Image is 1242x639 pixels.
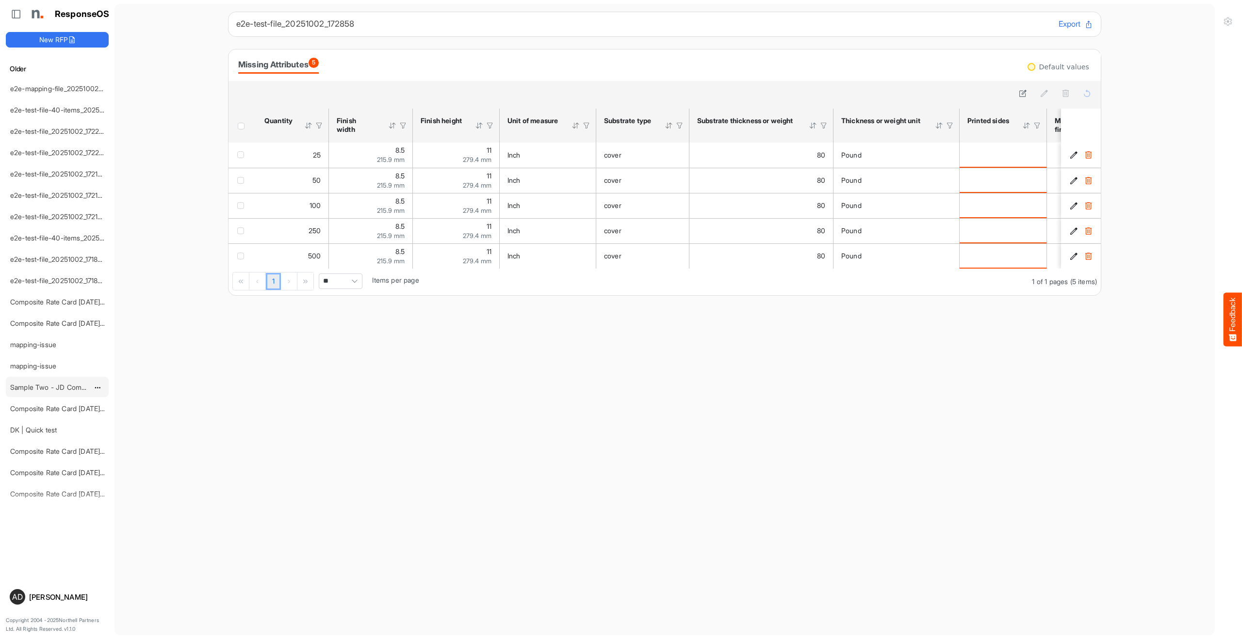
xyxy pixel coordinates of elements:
th: Header checkbox [229,109,257,143]
button: Edit [1069,150,1079,160]
td: checkbox [229,193,257,218]
div: Filter Icon [315,121,324,130]
div: Material finish [1055,116,1101,134]
button: Feedback [1224,293,1242,347]
a: Composite Rate Card [DATE] mapping test_deleted [10,490,169,498]
td: cover is template cell Column Header httpsnorthellcomontologiesmapping-rulesmaterialhassubstratem... [596,143,689,168]
td: is template cell Column Header httpsnorthellcomontologiesmapping-rulesmanufacturinghassubstratefi... [1047,143,1139,168]
div: Pager Container [229,269,1101,295]
span: 1 of 1 pages [1032,277,1068,286]
a: e2e-test-file_20251002_172109 [10,191,106,199]
div: Missing Attributes [238,58,319,71]
td: is template cell Column Header httpsnorthellcomontologiesmapping-rulesmanufacturinghasprintedsides [960,168,1047,193]
span: 11 [487,247,491,256]
span: 279.4 mm [463,232,491,240]
span: Pound [841,226,862,235]
div: Filter Icon [675,121,684,130]
a: e2e-test-file_20251002_172104 [10,212,107,221]
td: is template cell Column Header httpsnorthellcomontologiesmapping-rulesmanufacturinghasprintedsides [960,243,1047,269]
span: 215.9 mm [377,156,405,163]
td: 11 is template cell Column Header httpsnorthellcomontologiesmapping-rulesmeasurementhasfinishsize... [413,243,500,269]
span: 5 [309,58,319,68]
a: Composite Rate Card [DATE] mapping test_deleted [10,468,169,477]
span: 8.5 [395,222,405,230]
button: dropdownbutton [93,383,102,393]
span: (5 items) [1070,277,1097,286]
a: e2e-test-file_20251002_172152 [10,170,106,178]
span: Inch [507,201,521,209]
td: 0b29b1be-b21f-4ce9-8363-f3239f391f92 is template cell Column Header [1061,218,1103,243]
td: fdc9f9b8-b802-4c6f-90bf-b9210d489752 is template cell Column Header [1061,143,1103,168]
span: 215.9 mm [377,207,405,214]
span: cover [604,176,621,184]
span: 215.9 mm [377,232,405,240]
td: Inch is template cell Column Header httpsnorthellcomontologiesmapping-rulesmeasurementhasunitofme... [500,218,596,243]
span: 11 [487,197,491,205]
span: 80 [817,226,825,235]
a: mapping-issue [10,340,56,349]
td: 100 is template cell Column Header httpsnorthellcomontologiesmapping-rulesorderhasquantity [257,193,329,218]
td: 8.5 is template cell Column Header httpsnorthellcomontologiesmapping-rulesmeasurementhasfinishsiz... [329,243,413,269]
span: 279.4 mm [463,181,491,189]
button: Delete [1083,201,1093,210]
div: Go to first page [233,272,249,290]
div: Finish height [421,116,462,125]
div: Filter Icon [582,121,591,130]
div: Thickness or weight unit [841,116,922,125]
span: 100 [310,201,321,209]
button: New RFP [6,32,109,48]
td: 8.5 is template cell Column Header httpsnorthellcomontologiesmapping-rulesmeasurementhasfinishsiz... [329,168,413,193]
td: e26cb2bb-cee8-4ae1-961d-96e036912ca8 is template cell Column Header [1061,193,1103,218]
td: 11 is template cell Column Header httpsnorthellcomontologiesmapping-rulesmeasurementhasfinishsize... [413,193,500,218]
span: 279.4 mm [463,156,491,163]
a: e2e-test-file_20251002_172221 [10,127,106,135]
div: [PERSON_NAME] [29,593,105,601]
td: 11 is template cell Column Header httpsnorthellcomontologiesmapping-rulesmeasurementhasfinishsize... [413,218,500,243]
div: Filter Icon [819,121,828,130]
td: Inch is template cell Column Header httpsnorthellcomontologiesmapping-rulesmeasurementhasunitofme... [500,168,596,193]
a: e2e-mapping-file_20251002_172419 [10,84,121,93]
img: Northell [27,4,46,24]
span: Pound [841,252,862,260]
span: Pagerdropdown [319,273,362,289]
span: Inch [507,252,521,260]
td: Pound is template cell Column Header httpsnorthellcomontologiesmapping-rulesmaterialhasmaterialth... [833,143,960,168]
td: is template cell Column Header httpsnorthellcomontologiesmapping-rulesmanufacturinghassubstratefi... [1047,168,1139,193]
td: checkbox [229,243,257,269]
td: Inch is template cell Column Header httpsnorthellcomontologiesmapping-rulesmeasurementhasunitofme... [500,143,596,168]
span: 11 [487,222,491,230]
div: Quantity [264,116,292,125]
button: Edit [1069,201,1079,210]
span: 11 [487,172,491,180]
td: Pound is template cell Column Header httpsnorthellcomontologiesmapping-rulesmaterialhasmaterialth... [833,168,960,193]
div: Unit of measure [507,116,559,125]
span: Pound [841,201,862,209]
span: cover [604,252,621,260]
a: Sample Two - JD Compressed 2 [10,383,113,391]
span: Inch [507,151,521,159]
td: is template cell Column Header httpsnorthellcomontologiesmapping-rulesmanufacturinghasprintedsides [960,143,1047,168]
td: a76d34f4-3d80-4dae-ab14-31aa0956d0e6 is template cell Column Header [1061,168,1103,193]
span: 80 [817,201,825,209]
div: Filter Icon [1033,121,1042,130]
span: AD [12,593,23,601]
button: Delete [1083,251,1093,261]
td: is template cell Column Header httpsnorthellcomontologiesmapping-rulesmanufacturinghassubstratefi... [1047,218,1139,243]
a: Composite Rate Card [DATE] mapping test_deleted [10,298,169,306]
a: e2e-test-file_20251002_172209 [10,148,108,157]
td: 80 is template cell Column Header httpsnorthellcomontologiesmapping-rulesmaterialhasmaterialthick... [689,218,833,243]
td: cover is template cell Column Header httpsnorthellcomontologiesmapping-rulesmaterialhassubstratem... [596,168,689,193]
td: checkbox [229,168,257,193]
div: Filter Icon [946,121,954,130]
span: 500 [308,252,321,260]
a: DK | Quick test [10,426,57,434]
td: cover is template cell Column Header httpsnorthellcomontologiesmapping-rulesmaterialhassubstratem... [596,243,689,269]
td: Pound is template cell Column Header httpsnorthellcomontologiesmapping-rulesmaterialhasmaterialth... [833,193,960,218]
td: f4b2ee0c-e2ac-4791-a5ad-78b73e4e1d70 is template cell Column Header [1061,243,1103,269]
h6: Older [6,63,109,74]
a: Composite Rate Card [DATE] mapping test_deleted [10,319,169,327]
span: 8.5 [395,197,405,205]
span: Inch [507,176,521,184]
td: 80 is template cell Column Header httpsnorthellcomontologiesmapping-rulesmaterialhasmaterialthick... [689,243,833,269]
span: 279.4 mm [463,257,491,265]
